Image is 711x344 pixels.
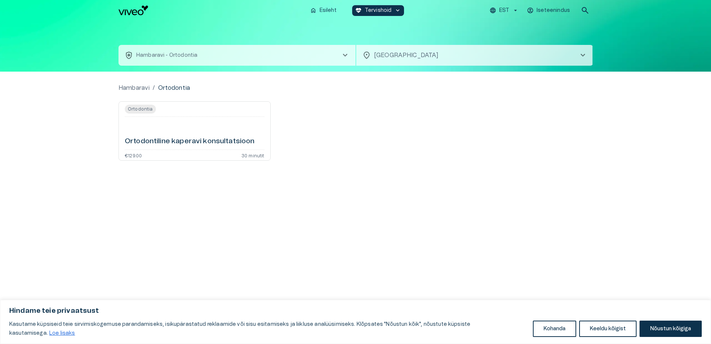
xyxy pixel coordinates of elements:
button: Nõustun kõigiga [640,321,702,337]
span: keyboard_arrow_down [394,7,401,14]
a: Open service booking details [118,101,271,161]
span: chevron_right [341,51,350,60]
p: EST [499,7,509,14]
span: search [581,6,590,15]
span: Ortodontia [125,105,156,114]
p: 30 minutit [241,153,264,157]
p: Hambaravi - Ortodontia [136,52,197,59]
a: Hambaravi [118,83,150,92]
span: chevron_right [578,51,587,60]
button: Iseteenindus [526,5,572,16]
span: Help [38,6,49,12]
button: ecg_heartTervishoidkeyboard_arrow_down [352,5,404,16]
button: health_and_safetyHambaravi - Ortodontiachevron_right [118,45,355,66]
button: Keeldu kõigist [579,321,637,337]
p: Esileht [320,7,337,14]
img: Viveo logo [118,6,148,15]
p: €129.00 [125,153,142,157]
span: home [310,7,317,14]
span: ecg_heart [355,7,362,14]
p: Hindame teie privaatsust [9,307,702,315]
p: Ortodontia [158,83,190,92]
p: Iseteenindus [537,7,570,14]
button: open search modal [578,3,592,18]
h6: Ortodontiline kaperavi konsultatsioon [125,137,255,147]
a: Navigate to homepage [118,6,304,15]
p: Tervishoid [365,7,392,14]
p: / [153,83,155,92]
span: location_on [362,51,371,60]
p: [GEOGRAPHIC_DATA] [374,51,567,60]
button: EST [488,5,520,16]
a: Loe lisaks [49,330,76,336]
button: homeEsileht [307,5,340,16]
p: Kasutame küpsiseid teie sirvimiskogemuse parandamiseks, isikupärastatud reklaamide või sisu esita... [9,320,527,338]
button: Kohanda [533,321,576,337]
span: health_and_safety [124,51,133,60]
